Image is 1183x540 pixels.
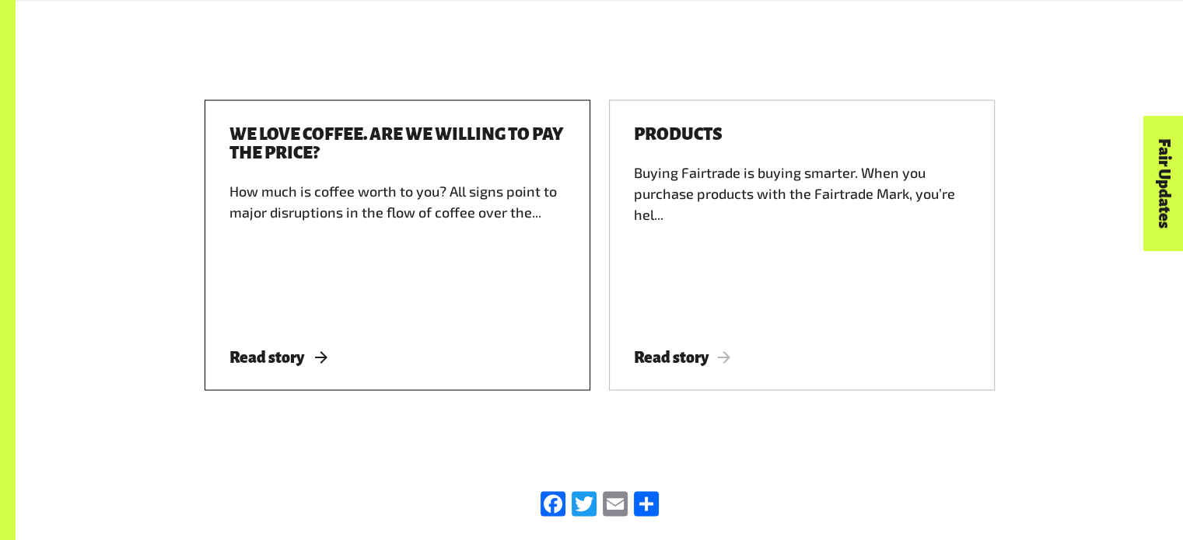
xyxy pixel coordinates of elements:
a: Twitter [569,491,600,518]
h3: Products [634,124,723,143]
span: Read story [229,348,327,365]
a: Share [631,491,662,518]
a: Facebook [537,491,569,518]
a: Email [600,491,631,518]
h3: We love coffee. Are we willing to pay the price? [229,124,565,162]
a: We love coffee. Are we willing to pay the price? How much is coffee worth to you? All signs point... [205,99,590,390]
span: Read story [634,348,731,365]
div: How much is coffee worth to you? All signs point to major disruptions in the flow of coffee over ... [229,180,565,320]
div: Buying Fairtrade is buying smarter. When you purchase products with the Fairtrade Mark, you’re he... [634,162,970,320]
a: Products Buying Fairtrade is buying smarter. When you purchase products with the Fairtrade Mark, ... [609,99,995,390]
